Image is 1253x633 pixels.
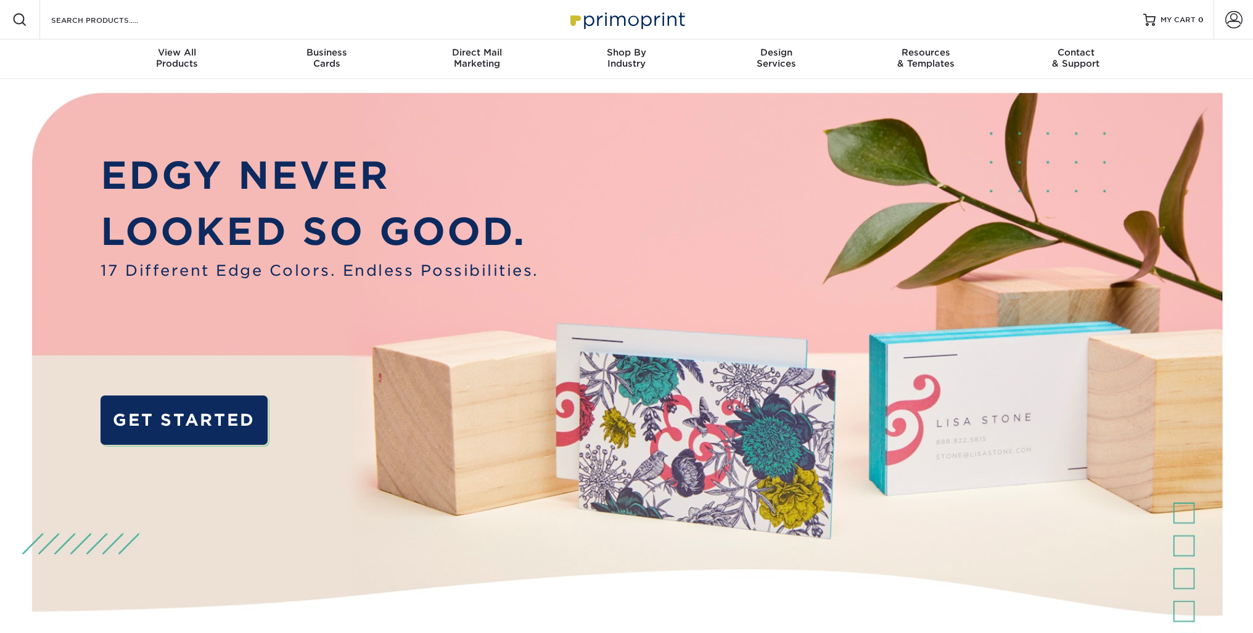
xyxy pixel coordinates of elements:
[50,12,170,27] input: SEARCH PRODUCTS.....
[701,39,851,79] a: DesignServices
[101,204,539,260] p: LOOKED SO GOOD.
[552,47,702,69] div: Industry
[851,39,1001,79] a: Resources& Templates
[1001,47,1151,58] span: Contact
[851,47,1001,58] span: Resources
[701,47,851,69] div: Services
[102,47,252,69] div: Products
[102,47,252,58] span: View All
[402,47,552,58] span: Direct Mail
[102,39,252,79] a: View AllProducts
[252,39,402,79] a: BusinessCards
[552,47,702,58] span: Shop By
[1198,15,1204,24] span: 0
[101,260,539,283] span: 17 Different Edge Colors. Endless Possibilities.
[252,47,402,58] span: Business
[252,47,402,69] div: Cards
[1001,47,1151,69] div: & Support
[101,395,268,445] a: GET STARTED
[701,47,851,58] span: Design
[552,39,702,79] a: Shop ByIndustry
[851,47,1001,69] div: & Templates
[101,147,539,204] p: EDGY NEVER
[402,39,552,79] a: Direct MailMarketing
[565,6,688,33] img: Primoprint
[402,47,552,69] div: Marketing
[1161,15,1196,25] span: MY CART
[1001,39,1151,79] a: Contact& Support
